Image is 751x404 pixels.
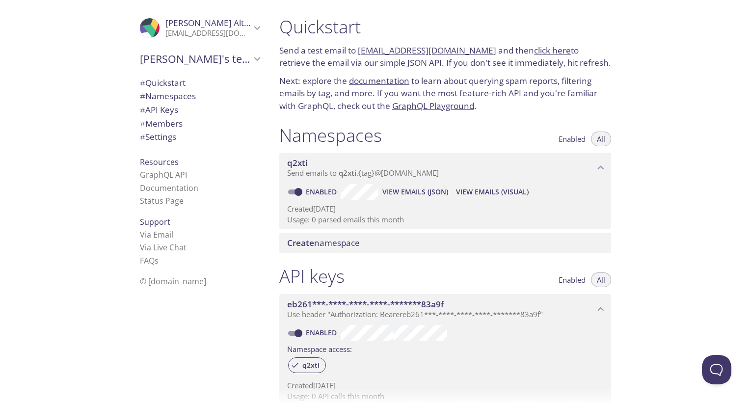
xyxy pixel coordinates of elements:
span: q2xti [287,157,308,168]
div: Namespaces [132,89,268,103]
span: # [140,131,145,142]
span: # [140,77,145,88]
a: GraphQL API [140,169,187,180]
a: Via Live Chat [140,242,187,253]
button: Enabled [553,272,591,287]
span: # [140,104,145,115]
a: GraphQL Playground [392,100,474,111]
p: Next: explore the to learn about querying spam reports, filtering emails by tag, and more. If you... [279,75,611,112]
span: View Emails (JSON) [382,186,448,198]
span: API Keys [140,104,178,115]
button: All [591,132,611,146]
span: # [140,118,145,129]
div: q2xti namespace [279,153,611,183]
span: [PERSON_NAME]'s team [140,52,251,66]
span: Create [287,237,314,248]
div: Emanuel's team [132,46,268,72]
a: Status Page [140,195,184,206]
a: click here [534,45,571,56]
p: Created [DATE] [287,380,603,391]
span: Members [140,118,183,129]
div: Create namespace [279,233,611,253]
span: namespace [287,237,360,248]
div: Emanuel Althuber [132,12,268,44]
div: Team Settings [132,130,268,144]
button: Enabled [553,132,591,146]
p: Created [DATE] [287,204,603,214]
h1: Quickstart [279,16,611,38]
h1: API keys [279,265,345,287]
span: # [140,90,145,102]
span: Resources [140,157,179,167]
span: © [DOMAIN_NAME] [140,276,206,287]
div: Quickstart [132,76,268,90]
h1: Namespaces [279,124,382,146]
span: q2xti [339,168,356,178]
a: Via Email [140,229,173,240]
span: Send emails to . {tag} @[DOMAIN_NAME] [287,168,439,178]
a: Documentation [140,183,198,193]
a: [EMAIL_ADDRESS][DOMAIN_NAME] [358,45,496,56]
span: Quickstart [140,77,186,88]
a: Enabled [304,187,341,196]
span: s [155,255,159,266]
button: View Emails (Visual) [452,184,533,200]
span: q2xti [296,361,325,370]
button: View Emails (JSON) [378,184,452,200]
a: Enabled [304,328,341,337]
a: documentation [349,75,409,86]
span: Support [140,216,170,227]
span: Namespaces [140,90,196,102]
span: View Emails (Visual) [456,186,529,198]
p: [EMAIL_ADDRESS][DOMAIN_NAME] [165,28,251,38]
div: API Keys [132,103,268,117]
span: Settings [140,131,176,142]
span: [PERSON_NAME] Althuber [165,17,268,28]
p: Send a test email to and then to retrieve the email via our simple JSON API. If you don't see it ... [279,44,611,69]
iframe: Help Scout Beacon - Open [702,355,731,384]
p: Usage: 0 parsed emails this month [287,215,603,225]
div: Members [132,117,268,131]
button: All [591,272,611,287]
a: FAQ [140,255,159,266]
label: Namespace access: [287,341,352,355]
div: q2xti [288,357,326,373]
